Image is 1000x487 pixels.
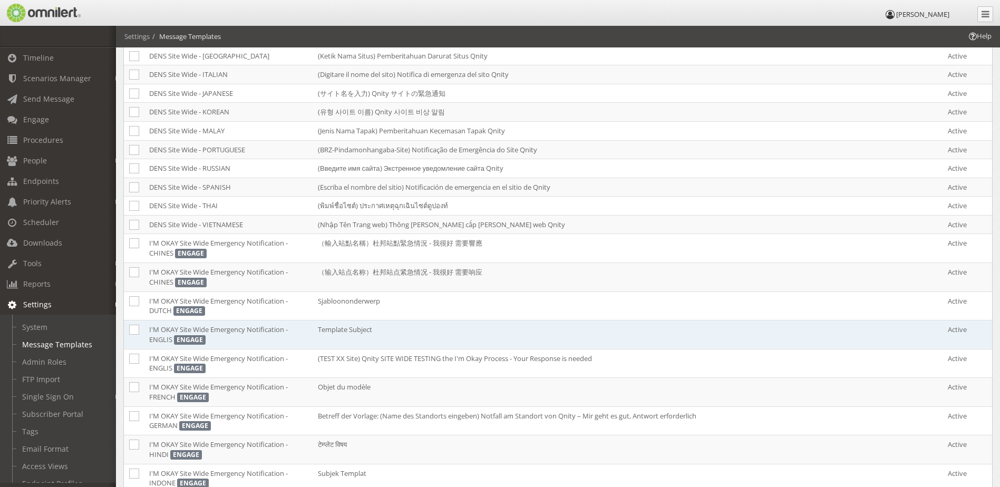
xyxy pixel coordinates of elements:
span: Engage [23,114,49,124]
td: DENS Site Wide - RUSSIAN [144,159,313,178]
td: I'M OKAY Site Wide Emergency Notification - FRENCH [144,378,313,407]
td: (Digitare il nome del sito) Notifica di emergenza del sito Qnity [313,65,943,84]
td: （輸入站點名稱）杜邦站點緊急情況 - 我很好 需要響應 [313,234,943,263]
td: Active [943,122,992,141]
td: Template Subject [313,320,943,349]
td: Active [943,262,992,291]
li: Message Templates [150,32,221,42]
td: Active [943,65,992,84]
span: ENGAGE [174,364,206,373]
td: DENS Site Wide - SPANISH [144,178,313,197]
td: Sjabloononderwerp [313,291,943,320]
td: Active [943,84,992,103]
span: Settings [23,299,52,309]
td: Active [943,46,992,65]
td: DENS Site Wide - KOREAN [144,103,313,122]
td: (พิมพ์ชื่อไซต์) ประกาศเหตุฉุกเฉินไซต์ดูปองท์ [313,197,943,216]
td: Objet du modèle [313,378,943,407]
td: (Nhập Tên Trang web) Thông [PERSON_NAME] cấp [PERSON_NAME] web Qnity [313,215,943,234]
span: Priority Alerts [23,197,71,207]
span: ENGAGE [170,450,202,460]
td: (Введите имя сайта) Экстренное уведомление сайта Qnity [313,159,943,178]
td: DENS Site Wide - MALAY [144,122,313,141]
span: ENGAGE [175,278,207,287]
span: ENGAGE [173,306,205,316]
span: ENGAGE [175,249,207,258]
td: I'M OKAY Site Wide Emergency Notification - ENGLIS [144,349,313,378]
td: Active [943,234,992,263]
td: Active [943,291,992,320]
td: Betreff der Vorlage: (Name des Standorts eingeben) Notfall am Standort von Qnity – Mir geht es gu... [313,406,943,435]
td: I'M OKAY Site Wide Emergency Notification - DUTCH [144,291,313,320]
td: (Escriba el nombre del sitio) Notificación de emergencia en el sitio de Qnity [313,178,943,197]
span: Scenarios Manager [23,73,91,83]
td: Active [943,349,992,378]
span: Help [24,7,45,17]
td: DENS Site Wide - JAPANESE [144,84,313,103]
span: Reports [23,279,51,289]
td: टेम्प्लेट विषय [313,435,943,464]
td: (サイト名を入力) Qnity サイトの緊急通知 [313,84,943,103]
td: DENS Site Wide - VIETNAMESE [144,215,313,234]
span: Endpoints [23,176,59,186]
td: I'M OKAY Site Wide Emergency Notification - CHINES [144,262,313,291]
td: Active [943,103,992,122]
td: DENS Site Wide - ITALIAN [144,65,313,84]
a: Collapse Menu [977,6,993,22]
span: Procedures [23,135,63,145]
td: （输入站点名称）杜邦站点紧急情况 - 我很好 需要响应 [313,262,943,291]
span: People [23,155,47,165]
span: Timeline [23,53,54,63]
td: DENS Site Wide - THAI [144,197,313,216]
span: ENGAGE [179,421,211,431]
span: [PERSON_NAME] [896,9,949,19]
td: Active [943,159,992,178]
span: Scheduler [23,217,59,227]
td: (Jenis Nama Tapak) Pemberitahuan Kecemasan Tapak Qnity [313,122,943,141]
td: (Ketik Nama Situs) Pemberitahuan Darurat Situs Qnity [313,46,943,65]
td: Active [943,140,992,159]
td: Active [943,320,992,349]
td: (유형 사이트 이름) Qnity 사이트 비상 알림 [313,103,943,122]
span: Help [967,31,992,41]
span: ENGAGE [174,335,206,345]
img: Omnilert [5,4,81,22]
td: Active [943,435,992,464]
td: Active [943,378,992,407]
span: ENGAGE [177,393,209,402]
td: (BRZ-Pindamonhangaba-Site) Notificação de Emergência do Site Qnity [313,140,943,159]
td: Active [943,178,992,197]
td: Active [943,197,992,216]
td: DENS Site Wide - [GEOGRAPHIC_DATA] [144,46,313,65]
td: I'M OKAY Site Wide Emergency Notification - ENGLIS [144,320,313,349]
td: Active [943,215,992,234]
td: (TEST XX Site) Qnity SITE WIDE TESTING the I'm Okay Process - Your Response is needed [313,349,943,378]
td: I'M OKAY Site Wide Emergency Notification - GERMAN [144,406,313,435]
td: I'M OKAY Site Wide Emergency Notification - HINDI [144,435,313,464]
td: I'M OKAY Site Wide Emergency Notification - CHINES [144,234,313,263]
li: Settings [124,32,150,42]
span: Tools [23,258,42,268]
td: DENS Site Wide - PORTUGUESE [144,140,313,159]
td: Active [943,406,992,435]
span: Send Message [23,94,74,104]
span: Downloads [23,238,62,248]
